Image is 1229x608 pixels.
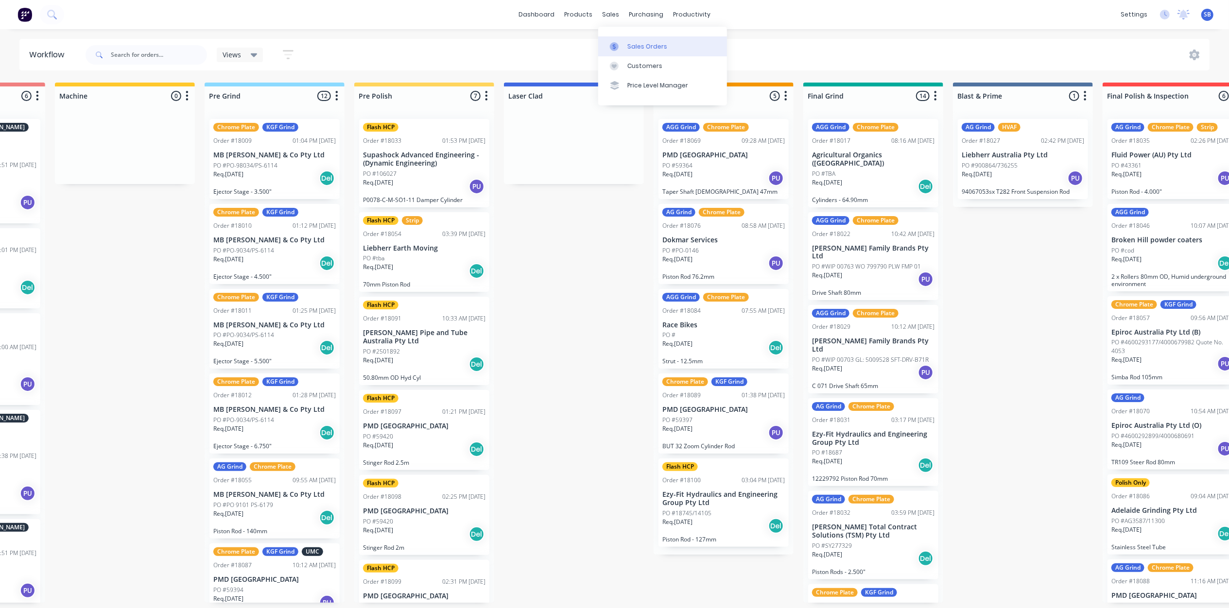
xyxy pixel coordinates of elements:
p: Req. [DATE] [662,170,692,179]
div: Order #18099 [363,577,401,586]
div: PU [768,170,784,186]
p: Req. [DATE] [962,170,992,179]
div: Chrome Plate [213,208,259,217]
p: Ejector Stage - 6.750" [213,442,336,450]
p: Piston Rod - 127mm [662,536,785,543]
div: AG Grind [213,462,246,471]
div: 02:25 PM [DATE] [442,492,485,501]
div: Chrome Plate [853,216,899,225]
div: AG GrindChrome PlateOrder #1805509:55 AM [DATE]MB [PERSON_NAME] & Co Pty LtdPO #PO 9101 PS-6179Re... [209,458,340,539]
p: MB [PERSON_NAME] & Co Pty Ltd [213,236,336,244]
div: Order #18009 [213,136,252,145]
div: Chrome Plate [699,208,744,217]
div: Flash HCP [363,479,398,488]
div: AG GrindChrome PlateOrder #1803103:17 PM [DATE]Ezy-Fit Hydraulics and Engineering Group Pty LtdPO... [808,398,938,487]
p: [PERSON_NAME] Total Contract Solutions (TSM) Pty Ltd [812,523,935,540]
div: AG Grind [812,402,845,411]
div: Price Level Manager [627,81,688,90]
div: KGF Grind [1160,300,1196,309]
div: Chrome Plate [703,123,749,132]
div: Order #18088 [1111,577,1150,586]
p: PO #tba [363,254,384,263]
p: Drive Shaft 80mm [812,289,935,296]
p: Req. [DATE] [213,339,243,348]
div: 02:42 PM [DATE] [1041,136,1084,145]
div: Order #18027 [962,136,1000,145]
div: Flash HCP [363,564,398,573]
a: Price Level Manager [598,76,727,95]
p: 70mm Piston Rod [363,281,485,288]
p: Ejector Stage - 4.500" [213,273,336,280]
p: PMD [GEOGRAPHIC_DATA] [363,507,485,515]
div: Del [20,280,35,295]
div: AG Grind [962,123,995,132]
div: Order #18084 [662,306,701,315]
p: Taper Shaft [DEMOGRAPHIC_DATA] 47mm [662,188,785,195]
div: Flash HCPOrder #1809802:25 PM [DATE]PMD [GEOGRAPHIC_DATA]PO #59420Req.[DATE]DelStinger Rod 2m [359,475,489,555]
div: Flash HCPOrder #1810003:04 PM [DATE]Ezy-Fit Hydraulics and Engineering Group Pty LtdPO #18745/141... [658,458,789,547]
p: Req. [DATE] [213,170,243,179]
div: Order #18089 [662,391,701,400]
p: PO #AG3587/11300 [1111,517,1165,525]
p: MB [PERSON_NAME] & Co Pty Ltd [213,151,336,159]
p: Liebherr Earth Moving [363,244,485,253]
p: PO #PO 9101 PS-6179 [213,501,273,509]
p: MB [PERSON_NAME] & Co Pty Ltd [213,490,336,499]
div: 01:28 PM [DATE] [293,391,336,400]
div: AGG Grind [662,123,700,132]
p: PO #59364 [662,161,692,170]
div: AG GrindChrome PlateOrder #1807608:58 AM [DATE]Dokmar ServicesPO #PO-0146Req.[DATE]PUPiston Rod 7... [658,204,789,284]
div: Del [319,425,335,440]
div: 01:12 PM [DATE] [293,221,336,230]
p: PO #59420 [363,432,393,441]
p: Req. [DATE] [1111,440,1142,449]
p: Req. [DATE] [213,255,243,264]
p: Dokmar Services [662,236,785,244]
div: Polish Only [1111,478,1150,487]
p: Cylinders - 64.90mm [812,196,935,203]
div: Del [918,551,934,566]
p: Req. [DATE] [363,263,393,271]
div: 09:55 AM [DATE] [293,476,336,485]
p: Piston Rod 76.2mm [662,273,785,280]
p: [PERSON_NAME] Pipe and Tube Australia Pty Ltd [363,329,485,345]
p: PO #2501892 [363,347,400,356]
div: KGF Grind [262,123,298,132]
div: AG Grind [1111,563,1144,572]
p: Req. [DATE] [363,526,393,535]
div: 01:21 PM [DATE] [442,407,485,416]
p: PMD [GEOGRAPHIC_DATA] [213,575,336,584]
div: PU [20,486,35,501]
p: Req. [DATE] [213,424,243,433]
div: Order #18033 [363,136,401,145]
div: Chrome Plate [213,377,259,386]
div: Order #18070 [1111,407,1150,416]
p: Req. [DATE] [662,518,692,526]
div: Chrome Plate [213,547,259,556]
div: 01:04 PM [DATE] [293,136,336,145]
div: Order #18022 [812,230,850,238]
div: Order #18069 [662,136,701,145]
div: KGF Grind [262,293,298,302]
div: Chrome Plate [1148,123,1194,132]
div: 02:31 PM [DATE] [442,577,485,586]
p: Req. [DATE] [363,441,393,450]
p: PO #cod [1111,246,1134,255]
input: Search for orders... [111,45,207,65]
div: KGF Grind [711,377,747,386]
p: Req. [DATE] [812,271,842,280]
div: AGG Grind [812,309,849,318]
p: Piston Rod - 140mm [213,527,336,535]
div: Chrome Plate [1111,300,1157,309]
div: 03:59 PM [DATE] [891,508,935,517]
p: PO # [662,331,675,339]
a: dashboard [514,7,559,22]
p: [PERSON_NAME] Family Brands Pty Ltd [812,244,935,261]
div: Del [918,457,934,473]
p: Req. [DATE] [363,356,393,365]
span: Views [223,50,241,60]
div: 09:28 AM [DATE] [742,136,785,145]
p: PO #WIP 00703 GL: 5009528 SFT-DRV-B71R [812,355,929,364]
div: PU [768,425,784,440]
div: KGF Grind [262,377,298,386]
